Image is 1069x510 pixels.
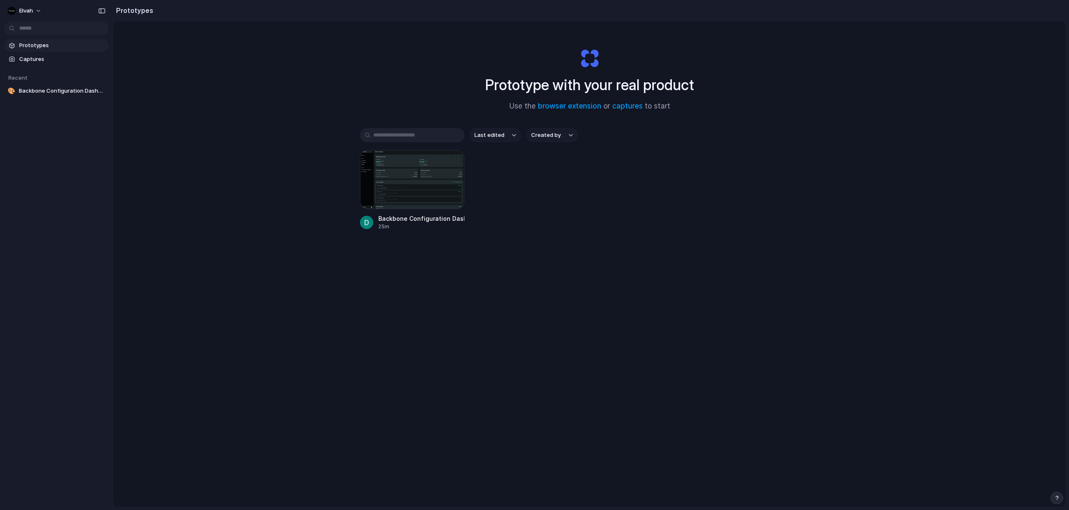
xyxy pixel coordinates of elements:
span: Recent [8,74,28,81]
div: 🎨 [8,87,15,95]
div: 25m [378,223,464,230]
h1: Prototype with your real product [485,74,694,96]
button: Last edited [469,128,521,142]
span: Created by [531,131,561,139]
h2: Prototypes [113,5,153,15]
span: Elvah [19,7,33,15]
a: captures [612,102,643,110]
span: Prototypes [19,41,105,50]
span: Backbone Configuration Dashboard [19,87,105,95]
a: Captures [4,53,109,66]
a: browser extension [538,102,601,110]
span: Captures [19,55,105,63]
div: Backbone Configuration Dashboard [378,214,464,223]
a: Prototypes [4,39,109,52]
span: Last edited [474,131,504,139]
button: Created by [526,128,578,142]
button: Elvah [4,4,46,18]
a: 🎨Backbone Configuration Dashboard [4,85,109,97]
a: Backbone Configuration DashboardBackbone Configuration Dashboard25m [360,150,464,230]
span: Use the or to start [509,101,670,112]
